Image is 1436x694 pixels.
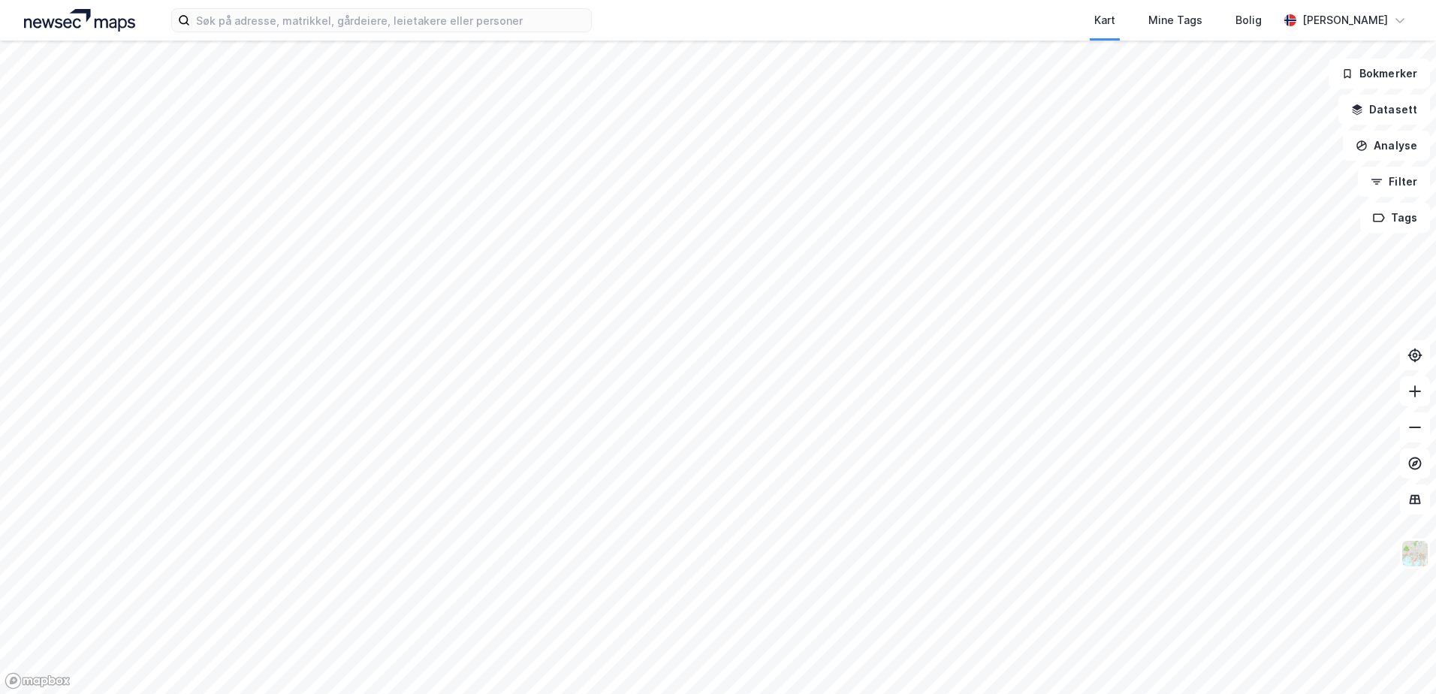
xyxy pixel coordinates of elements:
[24,9,135,32] img: logo.a4113a55bc3d86da70a041830d287a7e.svg
[1094,11,1115,29] div: Kart
[190,9,591,32] input: Søk på adresse, matrikkel, gårdeiere, leietakere eller personer
[1302,11,1388,29] div: [PERSON_NAME]
[1361,622,1436,694] iframe: Chat Widget
[1148,11,1202,29] div: Mine Tags
[1235,11,1262,29] div: Bolig
[1361,622,1436,694] div: Kontrollprogram for chat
